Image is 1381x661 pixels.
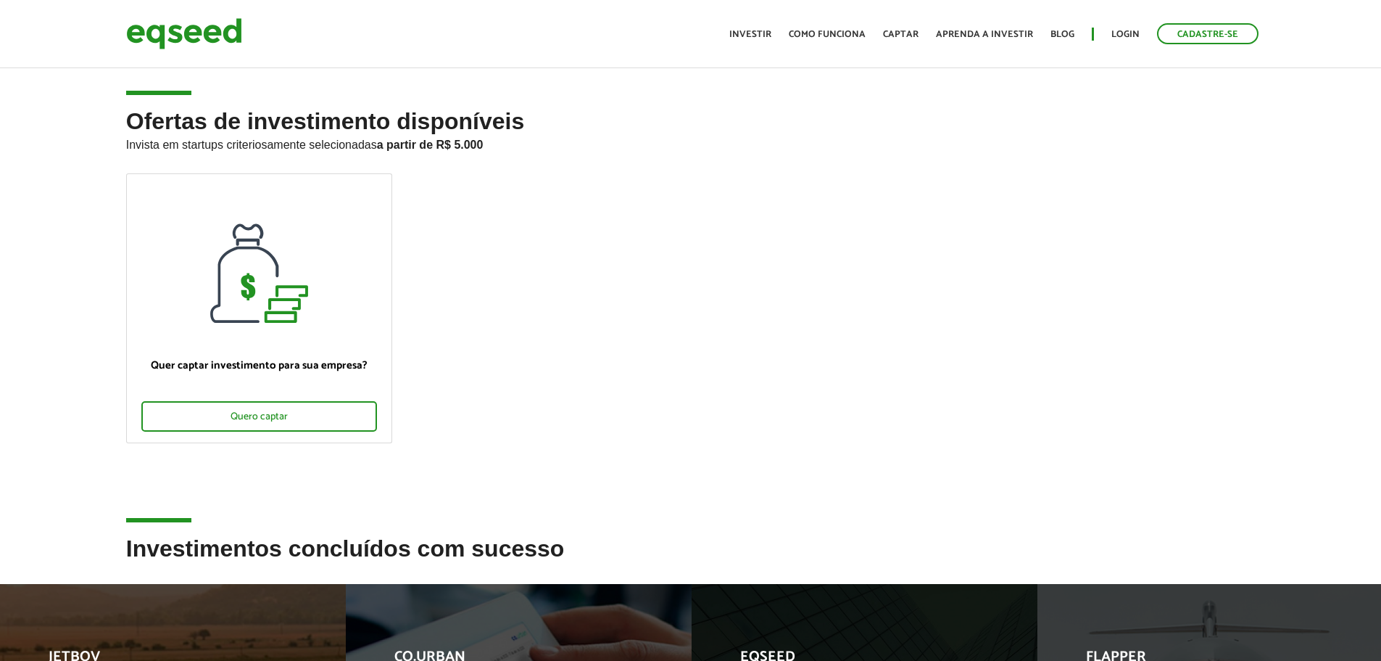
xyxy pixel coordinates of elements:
a: Investir [729,30,771,39]
strong: a partir de R$ 5.000 [377,139,484,151]
a: Login [1111,30,1140,39]
div: Quero captar [141,401,377,432]
a: Captar [883,30,918,39]
p: Invista em startups criteriosamente selecionadas [126,134,1256,152]
h2: Investimentos concluídos com sucesso [126,536,1256,583]
a: Cadastre-se [1157,23,1258,44]
a: Como funciona [789,30,866,39]
img: EqSeed [126,15,242,53]
a: Blog [1050,30,1074,39]
a: Aprenda a investir [936,30,1033,39]
p: Quer captar investimento para sua empresa? [141,359,377,372]
a: Quer captar investimento para sua empresa? Quero captar [126,173,392,443]
h2: Ofertas de investimento disponíveis [126,109,1256,173]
